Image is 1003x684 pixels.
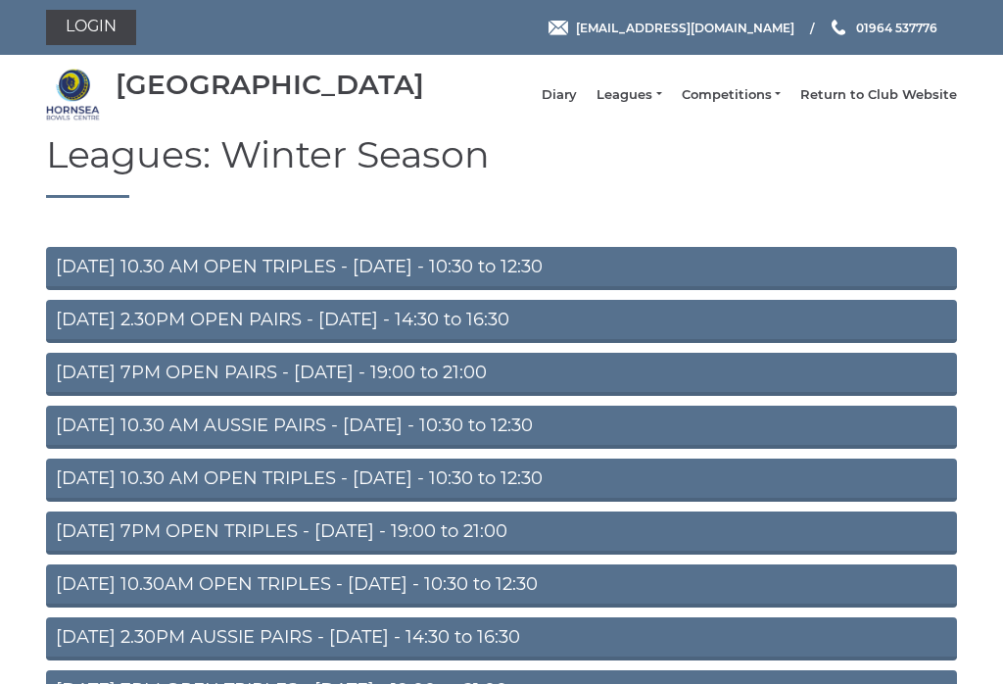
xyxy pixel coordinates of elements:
[46,564,957,608] a: [DATE] 10.30AM OPEN TRIPLES - [DATE] - 10:30 to 12:30
[800,86,957,104] a: Return to Club Website
[576,20,794,34] span: [EMAIL_ADDRESS][DOMAIN_NAME]
[46,406,957,449] a: [DATE] 10.30 AM AUSSIE PAIRS - [DATE] - 10:30 to 12:30
[46,68,100,122] img: Hornsea Bowls Centre
[549,19,794,37] a: Email [EMAIL_ADDRESS][DOMAIN_NAME]
[597,86,661,104] a: Leagues
[832,20,845,35] img: Phone us
[542,86,577,104] a: Diary
[46,134,957,198] h1: Leagues: Winter Season
[116,70,424,100] div: [GEOGRAPHIC_DATA]
[46,617,957,660] a: [DATE] 2.30PM AUSSIE PAIRS - [DATE] - 14:30 to 16:30
[46,10,136,45] a: Login
[856,20,937,34] span: 01964 537776
[46,300,957,343] a: [DATE] 2.30PM OPEN PAIRS - [DATE] - 14:30 to 16:30
[549,21,568,35] img: Email
[46,247,957,290] a: [DATE] 10.30 AM OPEN TRIPLES - [DATE] - 10:30 to 12:30
[682,86,781,104] a: Competitions
[46,512,957,555] a: [DATE] 7PM OPEN TRIPLES - [DATE] - 19:00 to 21:00
[46,459,957,502] a: [DATE] 10.30 AM OPEN TRIPLES - [DATE] - 10:30 to 12:30
[46,353,957,396] a: [DATE] 7PM OPEN PAIRS - [DATE] - 19:00 to 21:00
[829,19,937,37] a: Phone us 01964 537776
